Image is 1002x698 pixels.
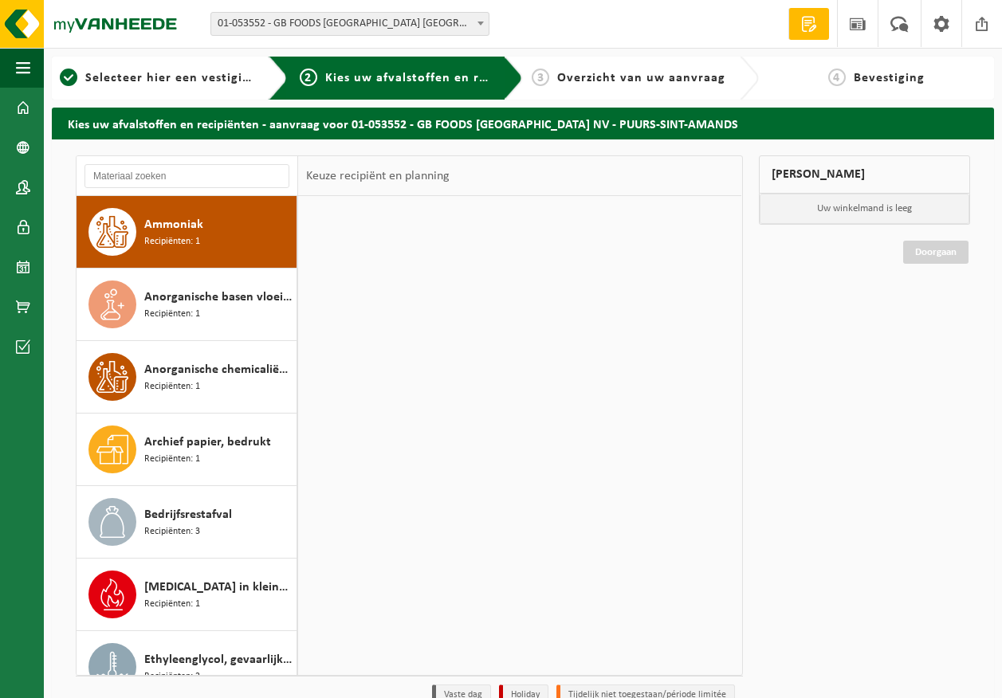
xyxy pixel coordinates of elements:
span: Recipiënten: 3 [144,524,200,539]
span: Recipiënten: 1 [144,234,200,249]
span: Anorganische basen vloeibaar in IBC [144,288,293,307]
button: [MEDICAL_DATA] in kleinverpakking Recipiënten: 1 [77,559,297,631]
span: Anorganische chemicaliën, vast, niet-gevaarlijk [144,360,293,379]
span: Recipiënten: 1 [144,597,200,612]
span: Bedrijfsrestafval [144,505,232,524]
span: 4 [828,69,846,86]
span: Archief papier, bedrukt [144,433,271,452]
h2: Kies uw afvalstoffen en recipiënten - aanvraag voor 01-053552 - GB FOODS [GEOGRAPHIC_DATA] NV - P... [52,108,994,139]
a: 1Selecteer hier een vestiging [60,69,256,88]
span: Recipiënten: 1 [144,452,200,467]
span: Selecteer hier een vestiging [85,72,257,84]
span: Recipiënten: 1 [144,379,200,394]
span: 01-053552 - GB FOODS BELGIUM NV - PUURS-SINT-AMANDS [211,13,489,35]
span: 3 [532,69,549,86]
div: [PERSON_NAME] [759,155,971,194]
span: Bevestiging [854,72,925,84]
button: Archief papier, bedrukt Recipiënten: 1 [77,414,297,486]
button: Anorganische chemicaliën, vast, niet-gevaarlijk Recipiënten: 1 [77,341,297,414]
span: 1 [60,69,77,86]
p: Uw winkelmand is leeg [760,194,970,224]
span: [MEDICAL_DATA] in kleinverpakking [144,578,293,597]
span: 01-053552 - GB FOODS BELGIUM NV - PUURS-SINT-AMANDS [210,12,489,36]
span: Overzicht van uw aanvraag [557,72,725,84]
span: Ethyleenglycol, gevaarlijk in 200l [144,650,293,669]
button: Anorganische basen vloeibaar in IBC Recipiënten: 1 [77,269,297,341]
div: Keuze recipiënt en planning [298,156,458,196]
span: 2 [300,69,317,86]
a: Doorgaan [903,241,969,264]
span: Recipiënten: 2 [144,669,200,684]
span: Kies uw afvalstoffen en recipiënten [325,72,544,84]
button: Ammoniak Recipiënten: 1 [77,196,297,269]
input: Materiaal zoeken [84,164,289,188]
span: Ammoniak [144,215,203,234]
button: Bedrijfsrestafval Recipiënten: 3 [77,486,297,559]
span: Recipiënten: 1 [144,307,200,322]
